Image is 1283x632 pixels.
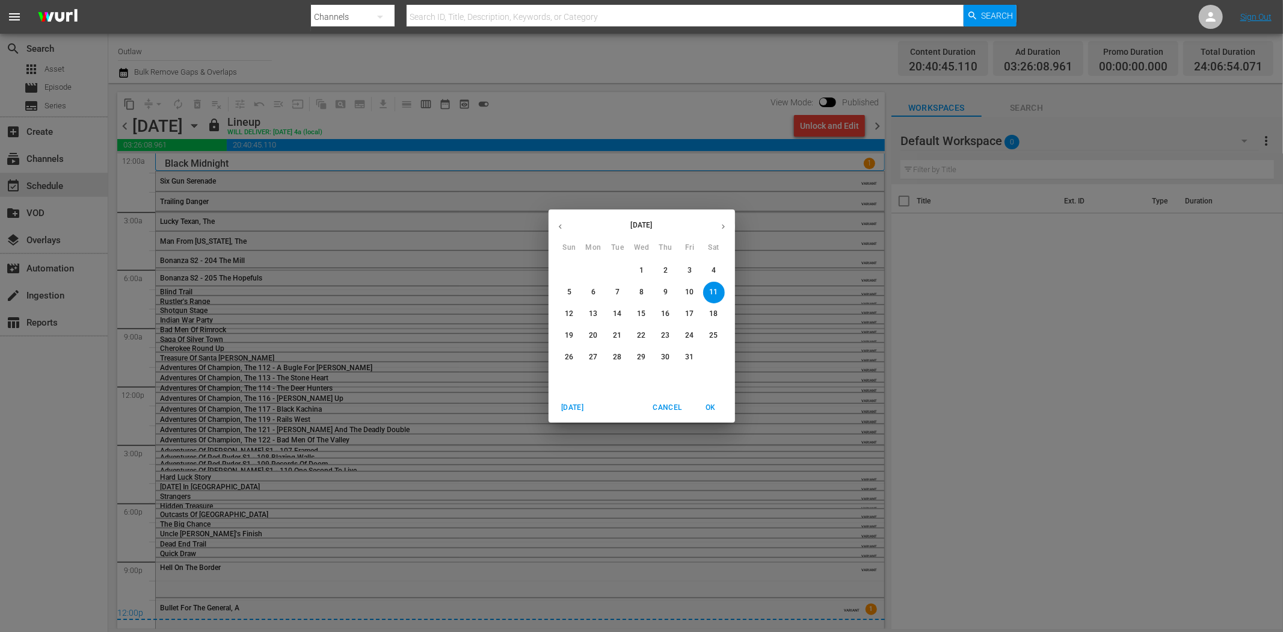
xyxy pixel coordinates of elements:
[661,309,669,319] p: 16
[685,309,694,319] p: 17
[679,347,701,368] button: 31
[607,347,629,368] button: 28
[583,242,605,254] span: Mon
[583,303,605,325] button: 13
[661,330,669,341] p: 23
[558,401,587,414] span: [DATE]
[607,303,629,325] button: 14
[655,325,677,347] button: 23
[637,330,645,341] p: 22
[29,3,87,31] img: ans4CAIJ8jUAAAAAAAAAAAAAAAAAAAAAAAAgQb4GAAAAAAAAAAAAAAAAAAAAAAAAJMjXAAAAAAAAAAAAAAAAAAAAAAAAgAT5G...
[655,303,677,325] button: 16
[607,282,629,303] button: 7
[982,5,1014,26] span: Search
[583,325,605,347] button: 20
[685,287,694,297] p: 10
[559,347,580,368] button: 26
[655,242,677,254] span: Thu
[607,242,629,254] span: Tue
[559,303,580,325] button: 12
[1240,12,1272,22] a: Sign Out
[697,401,725,414] span: OK
[589,352,597,362] p: 27
[655,260,677,282] button: 2
[613,309,621,319] p: 14
[703,242,725,254] span: Sat
[648,398,686,418] button: Cancel
[703,260,725,282] button: 4
[631,325,653,347] button: 22
[553,398,592,418] button: [DATE]
[712,265,716,276] p: 4
[639,287,644,297] p: 8
[631,303,653,325] button: 15
[565,352,573,362] p: 26
[685,330,694,341] p: 24
[572,220,712,231] p: [DATE]
[709,309,718,319] p: 18
[559,325,580,347] button: 19
[679,303,701,325] button: 17
[589,309,597,319] p: 13
[7,10,22,24] span: menu
[679,325,701,347] button: 24
[589,330,597,341] p: 20
[692,398,730,418] button: OK
[613,352,621,362] p: 28
[631,260,653,282] button: 1
[663,287,668,297] p: 9
[703,303,725,325] button: 18
[631,282,653,303] button: 8
[637,309,645,319] p: 15
[685,352,694,362] p: 31
[663,265,668,276] p: 2
[679,282,701,303] button: 10
[631,242,653,254] span: Wed
[653,401,681,414] span: Cancel
[567,287,571,297] p: 5
[559,242,580,254] span: Sun
[583,347,605,368] button: 27
[591,287,595,297] p: 6
[679,260,701,282] button: 3
[709,330,718,341] p: 25
[703,325,725,347] button: 25
[583,282,605,303] button: 6
[613,330,621,341] p: 21
[688,265,692,276] p: 3
[637,352,645,362] p: 29
[565,309,573,319] p: 12
[661,352,669,362] p: 30
[655,347,677,368] button: 30
[639,265,644,276] p: 1
[679,242,701,254] span: Fri
[565,330,573,341] p: 19
[559,282,580,303] button: 5
[703,282,725,303] button: 11
[709,287,718,297] p: 11
[631,347,653,368] button: 29
[615,287,620,297] p: 7
[607,325,629,347] button: 21
[655,282,677,303] button: 9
